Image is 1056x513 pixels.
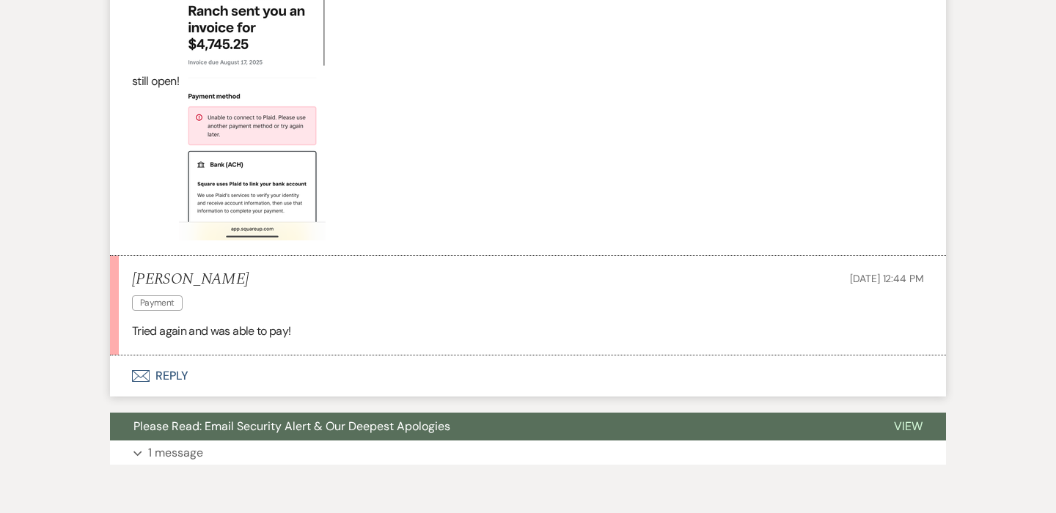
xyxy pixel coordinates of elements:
p: Tried again and was able to pay! [132,322,924,341]
button: Reply [110,355,946,396]
span: View [894,418,923,434]
span: [DATE] 12:44 PM [850,272,924,285]
h5: [PERSON_NAME] [132,270,249,289]
button: Please Read: Email Security Alert & Our Deepest Apologies [110,413,870,440]
button: 1 message [110,440,946,465]
p: 1 message [148,443,203,462]
button: View [870,413,946,440]
span: Please Read: Email Security Alert & Our Deepest Apologies [133,418,450,434]
span: Payment [132,295,183,311]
